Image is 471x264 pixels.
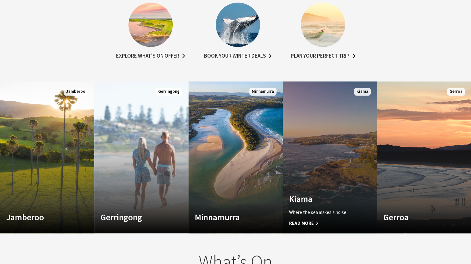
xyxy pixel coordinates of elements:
a: Custom Image Used Minnamurra Minnamurra [189,81,283,233]
a: Custom Image Used Gerringong Gerringong [94,81,189,233]
span: Gerroa [447,88,465,96]
span: Minnamurra [249,88,276,96]
span: Read More [289,219,356,227]
a: Plan your perfect trip [291,52,355,61]
h4: Gerringong [101,212,168,222]
span: Kiama [354,88,371,96]
span: Jamberoo [64,88,88,96]
a: Explore what's on offer [116,52,185,61]
h4: Kiama [289,194,356,204]
a: Book your winter deals [204,52,272,61]
h4: Minnamurra [195,212,262,222]
h4: Jamberoo [6,212,74,222]
span: Gerringong [156,88,182,96]
h4: Gerroa [383,212,451,222]
a: Custom Image Used Kiama Where the sea makes a noise Read More Kiama [283,81,377,233]
p: Where the sea makes a noise [289,209,356,216]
